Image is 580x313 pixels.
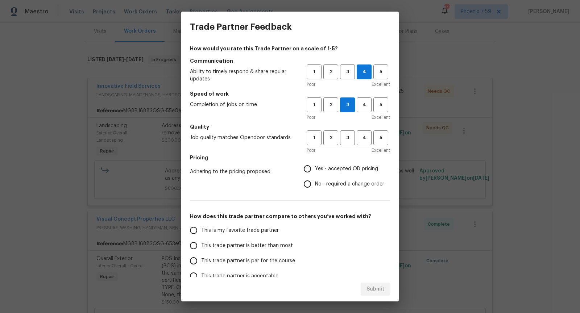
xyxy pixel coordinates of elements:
h5: Pricing [190,154,390,161]
button: 3 [340,97,355,112]
button: 2 [323,130,338,145]
span: No - required a change order [315,180,384,188]
span: 5 [374,101,388,109]
span: This trade partner is acceptable [201,272,278,280]
button: 2 [323,64,338,79]
button: 4 [357,64,372,79]
span: This is my favorite trade partner [201,227,279,234]
button: 1 [307,97,322,112]
span: Poor [307,114,315,121]
span: 2 [324,134,337,142]
span: Yes - accepted OD pricing [315,165,378,173]
span: 1 [307,101,321,109]
span: 2 [324,101,337,109]
span: This trade partner is par for the course [201,257,295,265]
div: Pricing [304,161,390,192]
span: This trade partner is better than most [201,242,293,250]
button: 5 [373,130,388,145]
h3: Trade Partner Feedback [190,22,292,32]
span: 2 [324,68,337,76]
span: Excellent [372,81,390,88]
h5: Speed of work [190,90,390,97]
span: Completion of jobs on time [190,101,295,108]
span: 1 [307,134,321,142]
button: 4 [357,130,372,145]
button: 2 [323,97,338,112]
button: 5 [373,97,388,112]
div: How does this trade partner compare to others you’ve worked with? [190,223,390,299]
span: Excellent [372,114,390,121]
span: Job quality matches Opendoor standards [190,134,295,141]
h5: Quality [190,123,390,130]
span: 5 [374,134,388,142]
button: 4 [357,97,372,112]
h4: How would you rate this Trade Partner on a scale of 1-5? [190,45,390,52]
span: 3 [341,134,354,142]
span: 1 [307,68,321,76]
span: 3 [341,68,354,76]
button: 3 [340,130,355,145]
span: 4 [357,101,371,109]
span: 4 [357,134,371,142]
span: 5 [374,68,388,76]
span: Adhering to the pricing proposed [190,168,292,175]
button: 1 [307,130,322,145]
button: 5 [373,64,388,79]
span: 3 [340,101,355,109]
span: Poor [307,81,315,88]
h5: Communication [190,57,390,64]
span: Ability to timely respond & share regular updates [190,68,295,83]
button: 1 [307,64,322,79]
span: Excellent [372,147,390,154]
h5: How does this trade partner compare to others you’ve worked with? [190,213,390,220]
span: 4 [357,68,371,76]
span: Poor [307,147,315,154]
button: 3 [340,64,355,79]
